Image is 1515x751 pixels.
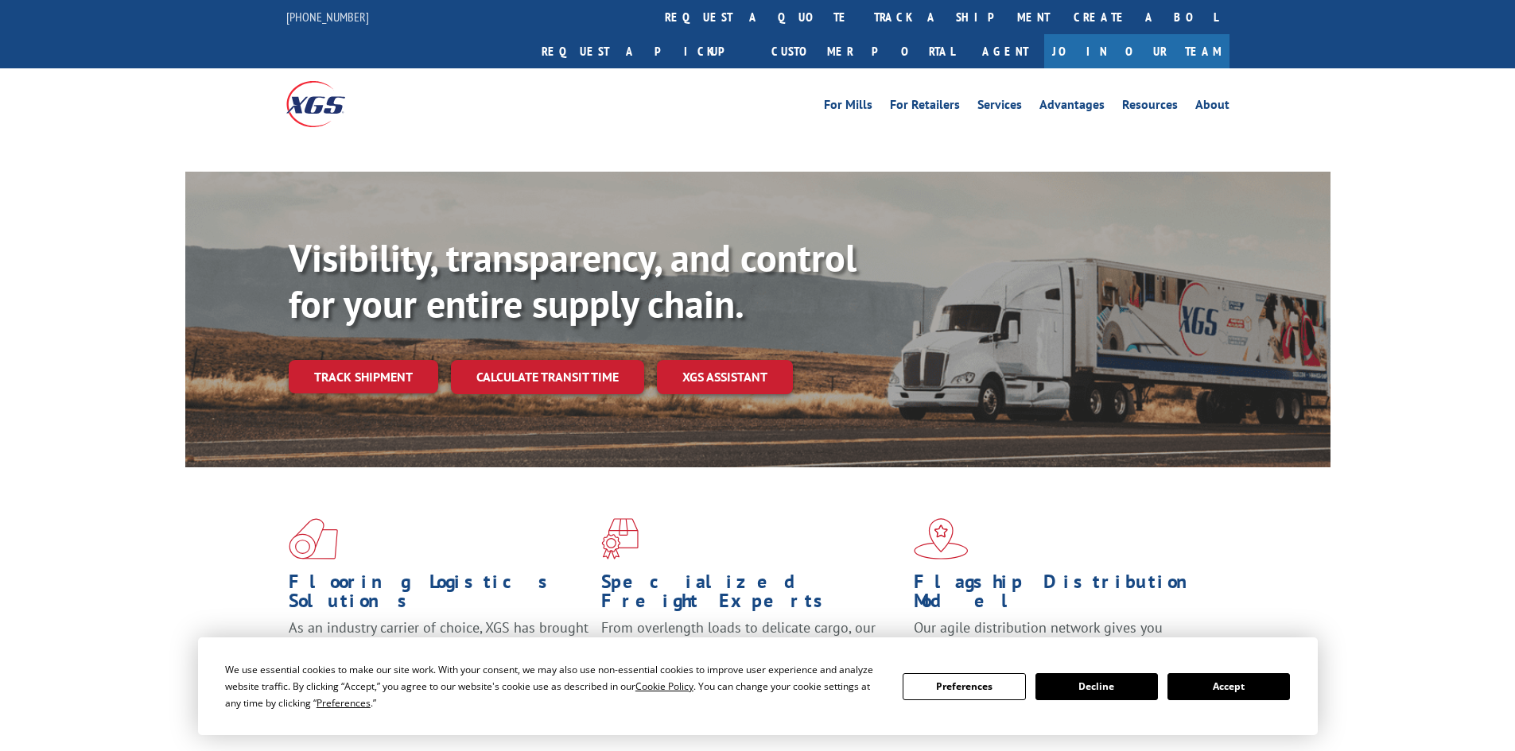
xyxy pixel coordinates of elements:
button: Decline [1035,673,1158,700]
a: Resources [1122,99,1178,116]
a: Agent [966,34,1044,68]
a: Join Our Team [1044,34,1229,68]
a: Request a pickup [530,34,759,68]
img: xgs-icon-total-supply-chain-intelligence-red [289,518,338,559]
p: From overlength loads to delicate cargo, our experienced staff knows the best way to move your fr... [601,618,902,689]
span: As an industry carrier of choice, XGS has brought innovation and dedication to flooring logistics... [289,618,589,675]
div: We use essential cookies to make our site work. With your consent, we may also use non-essential ... [225,661,884,711]
h1: Flagship Distribution Model [914,572,1214,618]
h1: Specialized Freight Experts [601,572,902,618]
b: Visibility, transparency, and control for your entire supply chain. [289,233,857,328]
a: For Mills [824,99,872,116]
a: About [1195,99,1229,116]
a: For Retailers [890,99,960,116]
div: Cookie Consent Prompt [198,637,1318,735]
img: xgs-icon-focused-on-flooring-red [601,518,639,559]
a: Calculate transit time [451,360,644,394]
a: Services [977,99,1022,116]
span: Our agile distribution network gives you nationwide inventory management on demand. [914,618,1206,656]
a: [PHONE_NUMBER] [286,9,369,25]
button: Preferences [903,673,1025,700]
span: Cookie Policy [635,679,693,693]
a: XGS ASSISTANT [657,360,793,394]
a: Track shipment [289,360,438,393]
a: Advantages [1039,99,1105,116]
h1: Flooring Logistics Solutions [289,572,589,618]
span: Preferences [317,696,371,710]
button: Accept [1167,673,1290,700]
img: xgs-icon-flagship-distribution-model-red [914,518,969,559]
a: Customer Portal [759,34,966,68]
